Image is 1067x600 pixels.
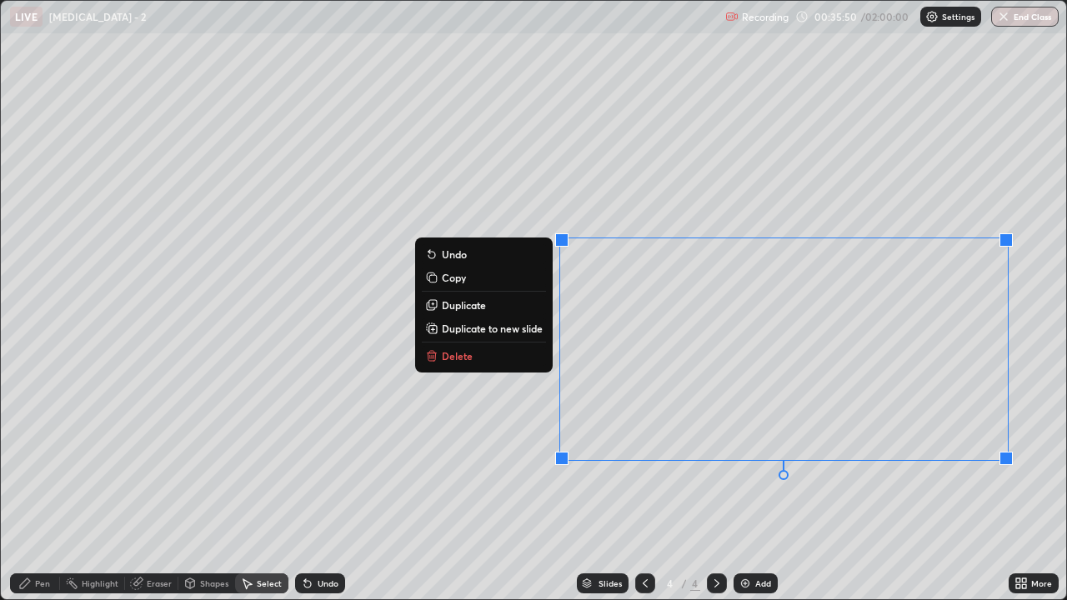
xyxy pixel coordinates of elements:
[991,7,1059,27] button: End Class
[599,579,622,587] div: Slides
[739,577,752,590] img: add-slide-button
[15,10,38,23] p: LIVE
[442,247,467,261] p: Undo
[442,349,473,362] p: Delete
[82,579,118,587] div: Highlight
[35,579,50,587] div: Pen
[925,10,939,23] img: class-settings-icons
[422,295,546,315] button: Duplicate
[442,298,486,312] p: Duplicate
[422,267,546,287] button: Copy
[200,579,228,587] div: Shapes
[257,579,282,587] div: Select
[662,578,679,588] div: 4
[725,10,739,23] img: recording.375f2c34.svg
[942,12,974,21] p: Settings
[997,10,1010,23] img: end-class-cross
[422,346,546,366] button: Delete
[422,244,546,264] button: Undo
[49,10,146,23] p: [MEDICAL_DATA] - 2
[442,271,466,284] p: Copy
[318,579,338,587] div: Undo
[690,576,700,591] div: 4
[1031,579,1052,587] div: More
[442,322,543,335] p: Duplicate to new slide
[755,579,771,587] div: Add
[422,318,546,338] button: Duplicate to new slide
[682,578,687,588] div: /
[742,11,789,23] p: Recording
[147,579,172,587] div: Eraser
